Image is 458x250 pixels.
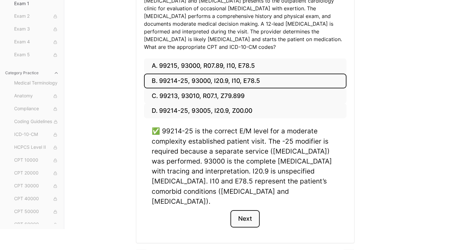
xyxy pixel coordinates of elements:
span: Medical Terminology [14,80,59,87]
button: Anatomy [12,91,61,101]
button: CPT 10000 [12,155,61,165]
span: Anatomy [14,93,59,100]
span: CPT 40000 [14,195,59,202]
span: Coding Guidelines [14,118,59,125]
span: Exam 4 [14,39,59,46]
button: Exam 3 [12,24,61,34]
button: Category Practice [3,68,61,78]
button: HCPCS Level II [12,142,61,153]
button: ICD-10-CM [12,129,61,140]
div: ✅ 99214-25 is the correct E/M level for a moderate complexity established patient visit. The -25 ... [152,126,339,206]
span: Exam 2 [14,13,59,20]
button: Exam 5 [12,50,61,60]
button: CPT 50000 [12,207,61,217]
span: CPT 20000 [14,170,59,177]
span: CPT 30000 [14,183,59,190]
button: Coding Guidelines [12,117,61,127]
button: C. 99213, 93010, R07.1, Z79.899 [144,88,346,103]
button: CPT 20000 [12,168,61,178]
button: B. 99214-25, 93000, I20.9, I10, E78.5 [144,74,346,89]
span: Exam 3 [14,26,59,33]
button: Compliance [12,104,61,114]
button: CPT 40000 [12,194,61,204]
span: Exam 5 [14,51,59,58]
button: CPT 30000 [12,181,61,191]
span: ICD-10-CM [14,131,59,138]
span: HCPCS Level II [14,144,59,151]
span: Compliance [14,105,59,112]
span: CPT 60000 [14,221,59,228]
span: CPT 10000 [14,157,59,164]
button: Exam 2 [12,11,61,22]
button: Medical Terminology [12,78,61,88]
button: Exam 4 [12,37,61,47]
span: Exam 1 [14,0,59,7]
button: Next [230,210,260,228]
button: CPT 60000 [12,219,61,230]
button: A. 99215, 93000, R07.89, I10, E78.5 [144,58,346,74]
button: D. 99214-25, 93005, I20.9, Z00.00 [144,103,346,119]
span: CPT 50000 [14,208,59,215]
